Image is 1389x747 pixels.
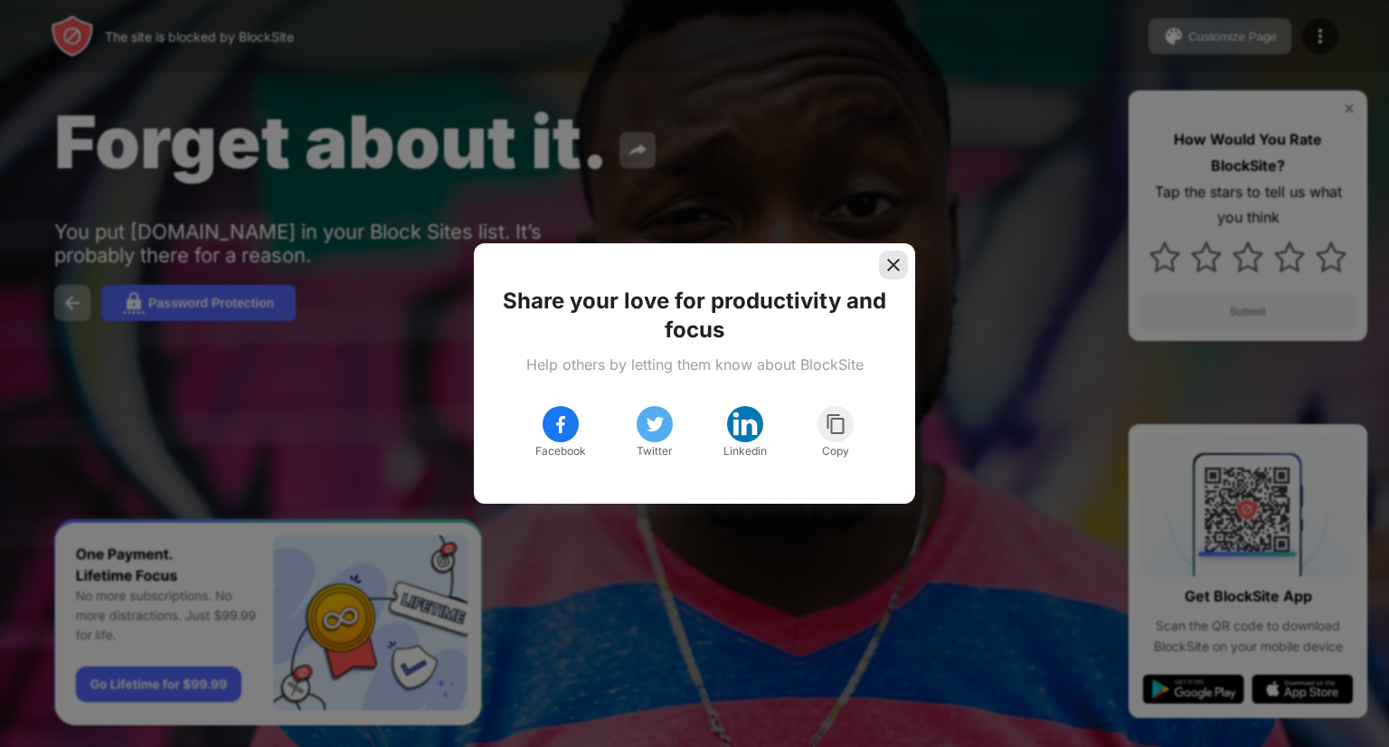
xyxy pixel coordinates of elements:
[496,287,893,345] div: Share your love for productivity and focus
[535,442,586,460] div: Facebook
[550,413,572,435] img: facebook.svg
[825,413,847,435] img: copy.svg
[526,355,864,373] div: Help others by letting them know about BlockSite
[731,410,760,439] img: linkedin.svg
[822,442,849,460] div: Copy
[637,442,673,460] div: Twitter
[723,442,767,460] div: Linkedin
[644,413,666,435] img: twitter.svg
